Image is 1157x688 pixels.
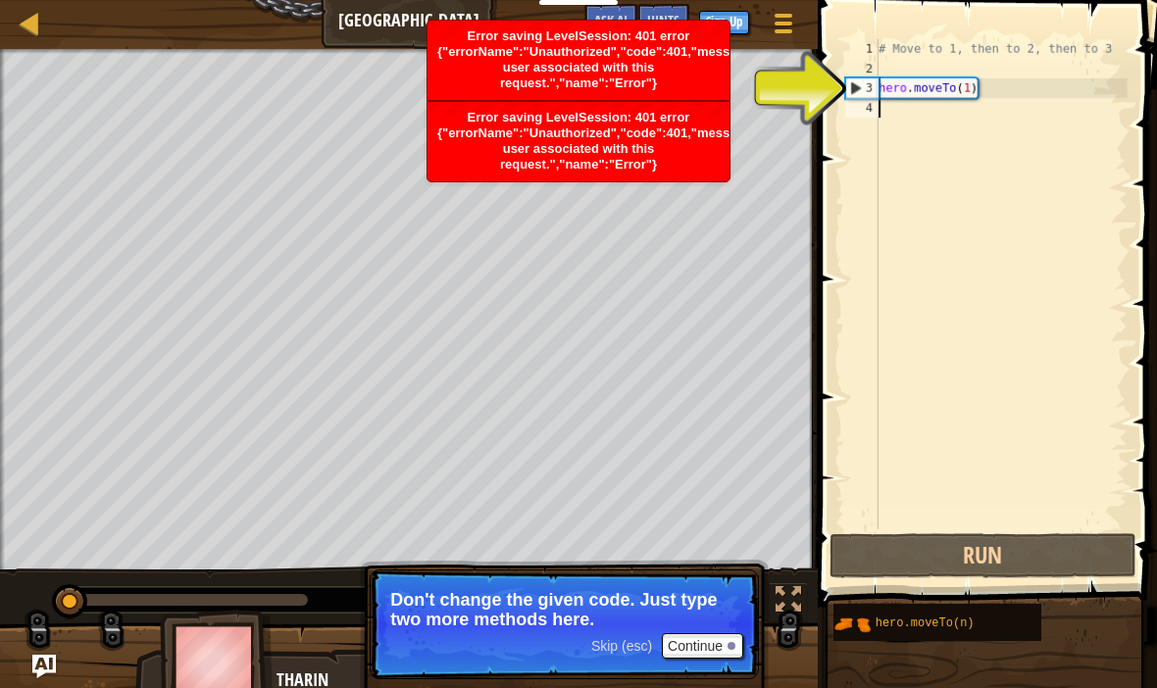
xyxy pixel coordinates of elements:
button: Ask AI [32,655,56,678]
div: 4 [845,98,879,118]
span: Ask AI [594,11,628,29]
span: hero.moveTo(n) [876,616,975,630]
span: Hints [647,11,679,29]
div: 2 [845,59,879,78]
img: portrait.png [833,606,871,643]
button: Toggle fullscreen [769,582,808,622]
span: Error saving LevelSession: 401 error {"errorName":"Unauthorized","code":401,"message":"No user as... [437,28,785,90]
span: Error saving LevelSession: 401 error {"errorName":"Unauthorized","code":401,"message":"No user as... [437,110,785,172]
span: Skip (esc) [591,638,652,654]
button: Show game menu [759,4,808,50]
button: Run [830,533,1135,578]
p: Don't change the given code. Just type two more methods here. [390,590,738,629]
div: 3 [846,78,879,98]
button: Continue [662,633,743,659]
button: Sign Up [699,11,749,34]
div: 1 [845,39,879,59]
